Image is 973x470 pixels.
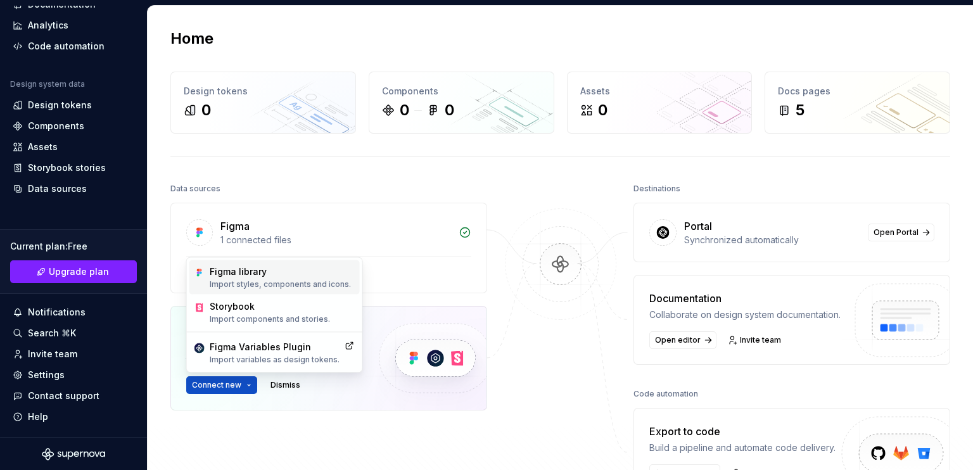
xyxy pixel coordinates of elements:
[400,100,409,120] div: 0
[8,179,139,199] a: Data sources
[796,100,804,120] div: 5
[8,365,139,385] a: Settings
[210,300,330,313] div: Storybook
[8,323,139,343] button: Search ⌘K
[210,341,340,353] div: Figma Variables Plugin
[210,279,351,289] p: Import styles, components and icons.
[170,29,213,49] h2: Home
[28,40,105,53] div: Code automation
[649,291,841,306] div: Documentation
[28,182,87,195] div: Data sources
[684,234,860,246] div: Synchronized automatically
[270,380,300,390] span: Dismiss
[192,380,241,390] span: Connect new
[8,137,139,157] a: Assets
[28,141,58,153] div: Assets
[8,344,139,364] a: Invite team
[28,306,86,319] div: Notifications
[42,448,105,460] svg: Supernova Logo
[49,265,109,278] span: Upgrade plan
[28,348,77,360] div: Invite team
[580,85,739,98] div: Assets
[28,390,99,402] div: Contact support
[684,219,712,234] div: Portal
[567,72,753,134] a: Assets0
[633,385,698,403] div: Code automation
[8,15,139,35] a: Analytics
[170,72,356,134] a: Design tokens0
[28,369,65,381] div: Settings
[8,407,139,427] button: Help
[649,308,841,321] div: Collaborate on design system documentation.
[598,100,607,120] div: 0
[265,376,306,394] button: Dismiss
[8,116,139,136] a: Components
[210,314,330,324] p: Import components and stories.
[10,240,137,253] div: Current plan : Free
[28,162,106,174] div: Storybook stories
[28,327,76,340] div: Search ⌘K
[210,265,351,278] div: Figma library
[649,424,836,439] div: Export to code
[10,260,137,283] a: Upgrade plan
[740,335,781,345] span: Invite team
[220,219,250,234] div: Figma
[8,386,139,406] button: Contact support
[369,72,554,134] a: Components00
[170,180,220,198] div: Data sources
[8,158,139,178] a: Storybook stories
[201,100,211,120] div: 0
[8,95,139,115] a: Design tokens
[8,302,139,322] button: Notifications
[633,180,680,198] div: Destinations
[724,331,787,349] a: Invite team
[8,36,139,56] a: Code automation
[445,100,454,120] div: 0
[170,203,487,293] a: Figma1 connected filesUntitled
[778,85,937,98] div: Docs pages
[186,376,257,394] button: Connect new
[28,120,84,132] div: Components
[765,72,950,134] a: Docs pages5
[220,234,451,246] div: 1 connected files
[184,85,343,98] div: Design tokens
[210,355,340,365] p: Import variables as design tokens.
[28,410,48,423] div: Help
[10,79,85,89] div: Design system data
[868,224,934,241] a: Open Portal
[28,19,68,32] div: Analytics
[649,331,716,349] a: Open editor
[874,227,919,238] span: Open Portal
[649,441,836,454] div: Build a pipeline and automate code delivery.
[28,99,92,111] div: Design tokens
[382,85,541,98] div: Components
[655,335,701,345] span: Open editor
